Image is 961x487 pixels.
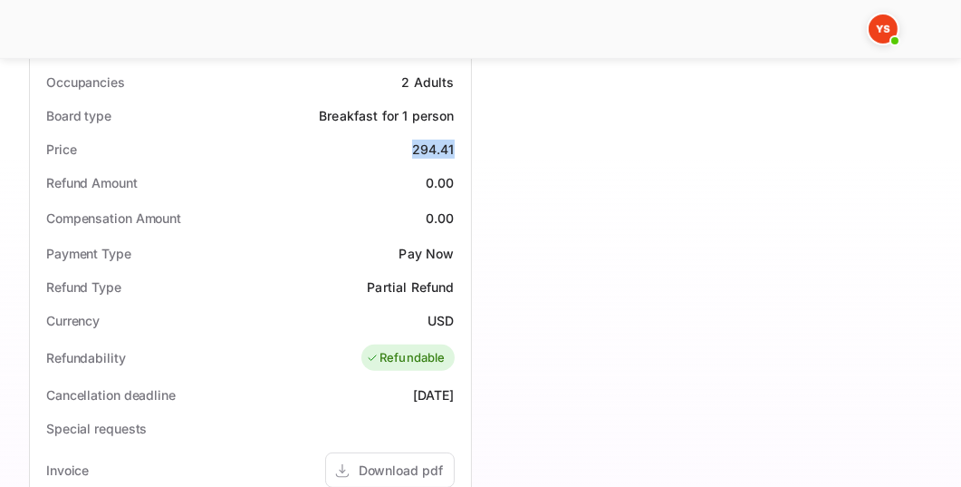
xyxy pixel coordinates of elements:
div: Currency [46,311,100,330]
div: 294.41 [412,140,455,159]
div: Price [46,140,77,159]
div: Payment Type [46,244,131,263]
div: Breakfast for 1 person [319,106,454,125]
div: Board type [46,106,111,125]
div: Refundability [46,348,126,367]
div: Compensation Amount [46,209,181,228]
div: Cancellation deadline [46,385,176,404]
div: 0.00 [426,209,455,228]
div: Refund Amount [46,173,138,192]
div: Special requests [46,419,147,438]
div: Refundable [366,349,446,367]
div: 0.00 [426,173,455,192]
div: USD [428,311,454,330]
div: Invoice [46,461,89,480]
div: Refund Type [46,278,121,297]
div: Occupancies [46,73,125,92]
img: Yandex Support [869,15,898,44]
div: [DATE] [413,385,455,404]
div: Pay Now [399,244,454,263]
div: 2 Adults [401,73,454,92]
div: Download pdf [359,461,443,480]
div: Partial Refund [367,278,454,297]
